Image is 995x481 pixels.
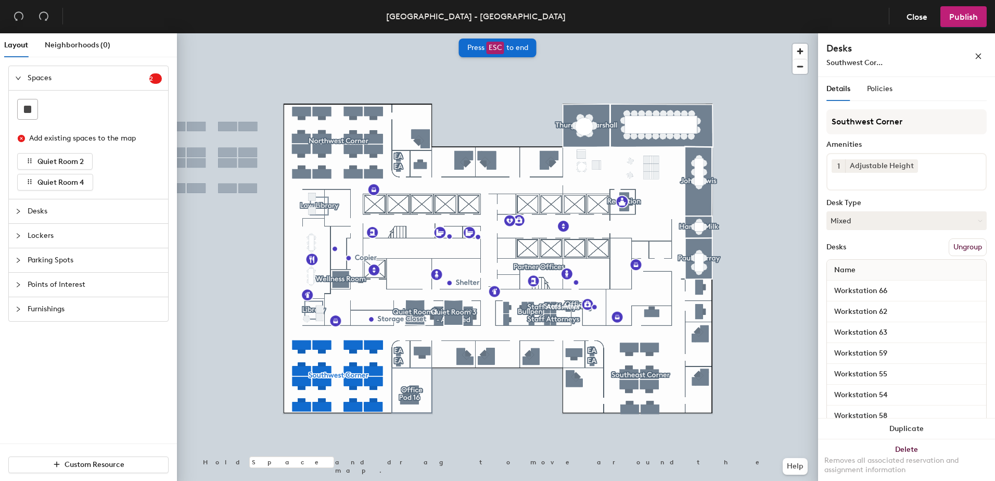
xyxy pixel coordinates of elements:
[826,58,883,67] span: Southwest Cor...
[826,211,987,230] button: Mixed
[17,174,93,191] button: Quiet Room 4
[949,12,978,22] span: Publish
[826,42,941,55] h4: Desks
[33,6,54,27] button: Redo (⌘ + ⇧ + Z)
[949,238,987,256] button: Ungroup
[17,153,93,170] button: Quiet Room 2
[15,306,21,312] span: collapsed
[783,458,808,475] button: Help
[826,141,987,149] div: Amenities
[28,66,149,90] span: Spaces
[824,456,989,475] div: Removes all associated reservation and assignment information
[8,6,29,27] button: Undo (⌘ + Z)
[818,419,995,439] button: Duplicate
[826,84,850,93] span: Details
[45,41,110,49] span: Neighborhoods (0)
[15,257,21,263] span: collapsed
[15,75,21,81] span: expanded
[8,457,169,473] button: Custom Resource
[14,11,24,21] span: undo
[37,178,84,187] span: Quiet Room 4
[459,39,537,57] div: Press to end
[487,42,504,54] span: ESC
[15,282,21,288] span: collapsed
[832,159,845,173] button: 1
[18,135,25,142] span: close-circle
[845,159,918,173] div: Adjustable Height
[829,284,984,298] input: Unnamed desk
[826,199,987,207] div: Desk Type
[65,460,124,469] span: Custom Resource
[829,325,984,340] input: Unnamed desk
[28,199,162,223] span: Desks
[28,224,162,248] span: Lockers
[15,233,21,239] span: collapsed
[829,346,984,361] input: Unnamed desk
[15,208,21,214] span: collapsed
[28,297,162,321] span: Furnishings
[907,12,927,22] span: Close
[386,10,566,23] div: [GEOGRAPHIC_DATA] - [GEOGRAPHIC_DATA]
[826,243,846,251] div: Desks
[28,273,162,297] span: Points of Interest
[837,161,840,172] span: 1
[37,157,84,166] span: Quiet Room 2
[867,84,892,93] span: Policies
[975,53,982,60] span: close
[940,6,987,27] button: Publish
[28,248,162,272] span: Parking Spots
[29,133,153,144] div: Add existing spaces to the map
[829,388,984,402] input: Unnamed desk
[829,305,984,319] input: Unnamed desk
[149,73,162,84] sup: 2
[829,409,984,423] input: Unnamed desk
[4,41,28,49] span: Layout
[829,367,984,382] input: Unnamed desk
[898,6,936,27] button: Close
[829,261,861,280] span: Name
[149,75,162,82] span: 2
